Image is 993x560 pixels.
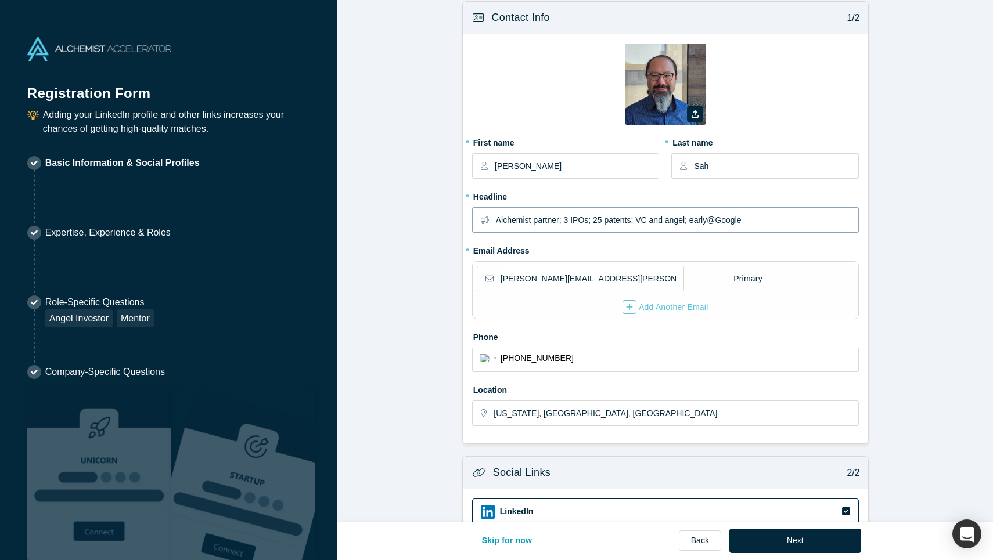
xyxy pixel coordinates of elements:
label: First name [472,133,659,149]
label: Last name [671,133,858,149]
label: Headline [472,187,859,203]
h3: Contact Info [491,10,549,26]
label: Phone [472,327,859,344]
div: Add Another Email [623,300,708,314]
img: Robust Technologies [27,389,171,560]
p: 2/2 [841,466,860,480]
h1: Registration Form [27,71,311,104]
div: Angel Investor [45,309,113,327]
p: Role-Specific Questions [45,295,154,309]
img: Profile user default [625,44,706,125]
p: Adding your LinkedIn profile and other links increases your chances of getting high-quality matches. [43,108,311,136]
label: LinkedIn [499,505,534,518]
label: Location [472,380,859,396]
button: Add Another Email [622,299,709,315]
div: LinkedIn iconLinkedIn [472,498,859,554]
input: Partner, CEO [496,208,858,232]
label: Email Address [472,241,530,257]
button: Skip for now [470,529,545,553]
p: Expertise, Experience & Roles [45,226,171,240]
img: LinkedIn icon [481,505,495,519]
input: Enter a location [494,401,857,425]
img: Prism AI [171,389,315,560]
p: Company-Specific Questions [45,365,165,379]
div: Mentor [117,309,154,327]
p: Basic Information & Social Profiles [45,156,200,170]
img: Alchemist Accelerator Logo [27,37,171,61]
div: Primary [733,269,763,289]
a: Back [679,530,721,551]
h3: Social Links [493,465,551,480]
p: 1/2 [841,11,860,25]
button: Next [729,529,861,553]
